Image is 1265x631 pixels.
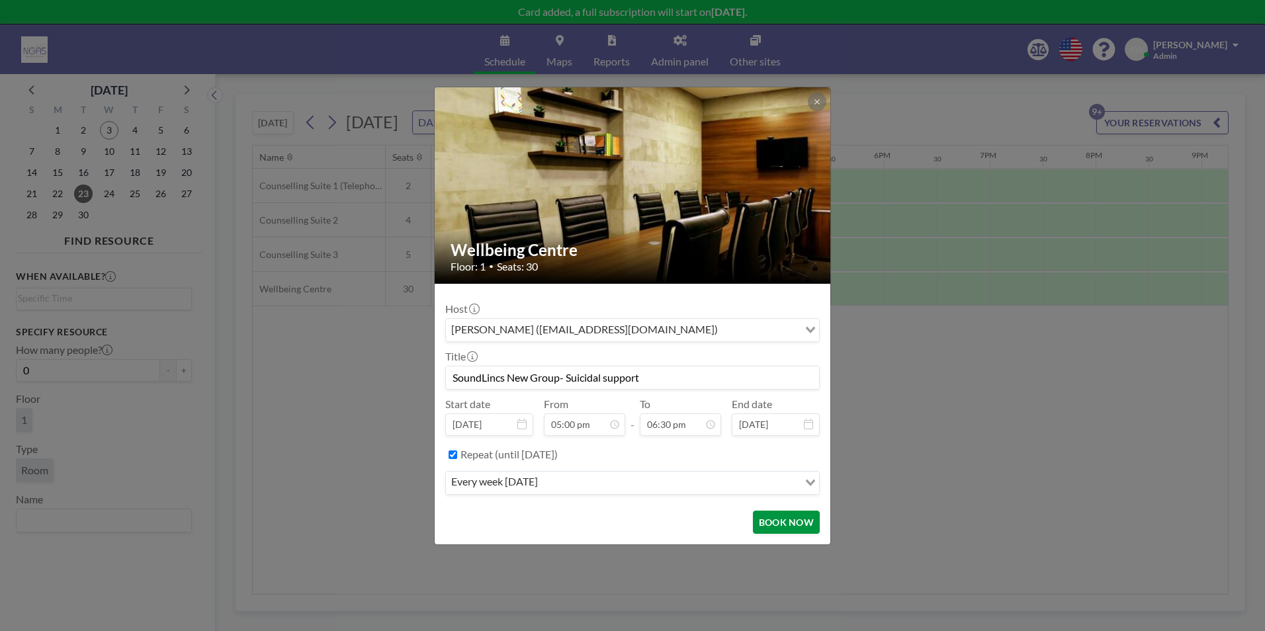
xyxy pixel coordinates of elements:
label: Host [445,302,478,315]
div: Search for option [446,319,819,341]
span: Floor: 1 [451,260,486,273]
span: • [489,261,494,271]
label: To [640,398,650,411]
span: every week [DATE] [449,474,541,491]
span: - [631,402,634,431]
div: Search for option [446,472,819,494]
img: 537.jpg [435,53,832,317]
label: From [544,398,568,411]
button: BOOK NOW [753,511,820,534]
input: Search for option [542,474,797,491]
span: Seats: 30 [497,260,538,273]
h2: Wellbeing Centre [451,240,816,260]
label: Start date [445,398,490,411]
input: Search for option [722,321,797,339]
label: Repeat (until [DATE]) [460,448,558,461]
span: [PERSON_NAME] ([EMAIL_ADDRESS][DOMAIN_NAME]) [449,321,720,339]
label: End date [732,398,772,411]
input: Abi's reservation [446,366,819,389]
label: Title [445,350,476,363]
